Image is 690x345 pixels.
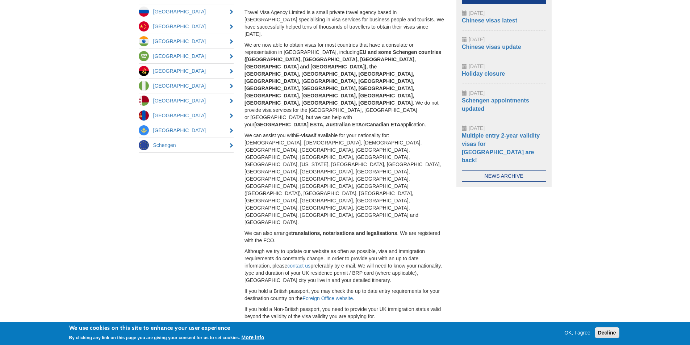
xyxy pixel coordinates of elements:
p: By clicking any link on this page you are giving your consent for us to set cookies. [69,335,240,340]
span: [DATE] [469,10,485,16]
a: Holiday closure [462,71,505,77]
p: Travel Visa Agency Limited is a small private travel agency based in [GEOGRAPHIC_DATA] specialisi... [244,9,446,38]
a: [GEOGRAPHIC_DATA] [139,64,234,78]
a: contact us [287,263,310,269]
strong: E-visas [296,132,314,138]
a: [GEOGRAPHIC_DATA] [139,79,234,93]
span: [DATE] [469,90,485,96]
p: If you hold a British passport, you may check the up to date entry requirements for your destinat... [244,287,446,302]
p: Although we try to update our website as often as possible, visa and immigration requirements do ... [244,248,446,284]
p: If you hold a Non-British passport, you need to provide your UK immigration status valid beyond t... [244,306,446,320]
button: OK, I agree [561,329,593,336]
span: [DATE] [469,37,485,42]
a: Foreign Office website [302,295,353,301]
a: Schengen [139,138,234,152]
strong: translations, notarisations and legalisations [291,230,397,236]
a: Chinese visas latest [462,17,517,24]
a: [GEOGRAPHIC_DATA] [139,4,234,19]
a: Multiple entry 2-year validity visas for [GEOGRAPHIC_DATA] are back! [462,132,540,164]
p: We can assist you with if available for your nationality for: [DEMOGRAPHIC_DATA], [DEMOGRAPHIC_DA... [244,132,446,226]
a: News Archive [462,170,546,182]
a: [GEOGRAPHIC_DATA] [139,34,234,49]
a: Chinese visas update [462,44,521,50]
p: We are now able to obtain visas for most countries that have a consulate or representation in [GE... [244,41,446,128]
a: [GEOGRAPHIC_DATA] [139,93,234,108]
strong: Australian ETA [326,122,362,127]
span: [DATE] [469,125,485,131]
strong: Canadian ETA [367,122,401,127]
strong: [GEOGRAPHIC_DATA] [254,122,309,127]
button: Decline [595,327,619,338]
strong: ESTA, [310,122,325,127]
a: [GEOGRAPHIC_DATA] [139,123,234,138]
a: [GEOGRAPHIC_DATA] [139,108,234,123]
a: [GEOGRAPHIC_DATA] [139,49,234,63]
button: More info [242,334,264,341]
span: [DATE] [469,63,485,69]
p: We can also arrange . We are registered with the FCO. [244,230,446,244]
a: [GEOGRAPHIC_DATA] [139,19,234,34]
a: Schengen appointments updated [462,97,529,112]
h2: We use cookies on this site to enhance your user experience [69,324,264,332]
